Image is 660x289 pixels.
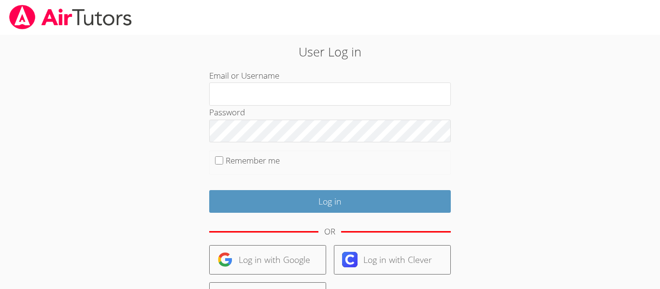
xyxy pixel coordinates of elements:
a: Log in with Google [209,245,326,275]
h2: User Log in [152,42,508,61]
label: Email or Username [209,70,279,81]
img: clever-logo-6eab21bc6e7a338710f1a6ff85c0baf02591cd810cc4098c63d3a4b26e2feb20.svg [342,252,358,267]
img: google-logo-50288ca7cdecda66e5e0955fdab243c47b7ad437acaf1139b6f446037453330a.svg [217,252,233,267]
img: airtutors_banner-c4298cdbf04f3fff15de1276eac7730deb9818008684d7c2e4769d2f7ddbe033.png [8,5,133,29]
label: Remember me [226,155,280,166]
div: OR [324,225,335,239]
label: Password [209,107,245,118]
input: Log in [209,190,451,213]
a: Log in with Clever [334,245,451,275]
